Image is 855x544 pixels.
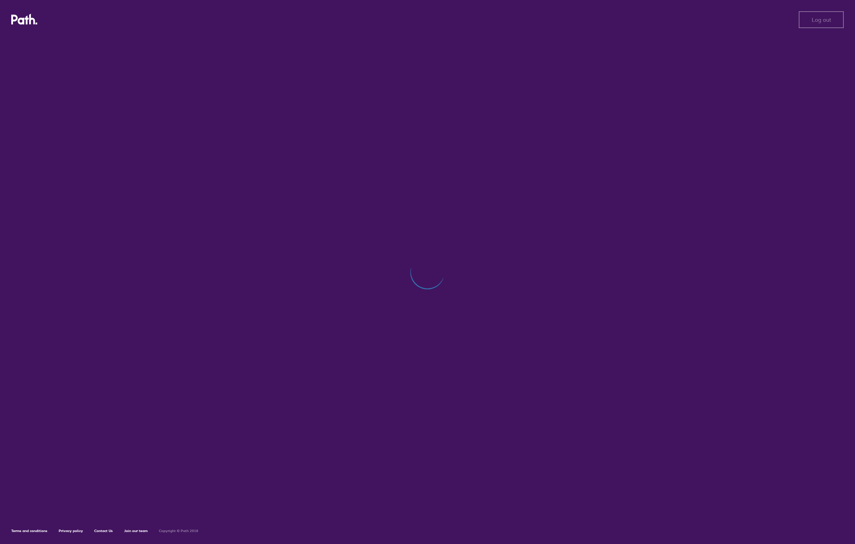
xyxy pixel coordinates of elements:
a: Terms and conditions [11,529,47,533]
a: Privacy policy [59,529,83,533]
a: Join our team [124,529,148,533]
a: Contact Us [94,529,113,533]
span: Log out [812,17,831,23]
button: Log out [799,11,844,28]
h6: Copyright © Path 2018 [159,529,198,533]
